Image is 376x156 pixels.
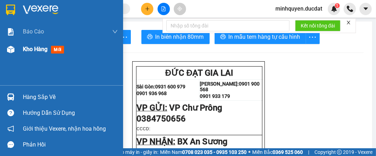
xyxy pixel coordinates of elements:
[160,148,247,156] span: Miền Nam
[155,84,186,89] strong: 0931 600 979
[200,93,230,99] strong: 0901 933 179
[165,68,234,78] span: ĐỨC ĐẠT GIA LAI
[137,84,155,89] strong: Sài Gòn:
[308,148,309,156] span: |
[5,46,35,56] span: VP GỬI:
[178,137,228,146] span: BX An Sương
[229,32,300,41] span: In mẫu tem hàng tự cấu hình
[155,32,204,41] span: In biên nhận 80mm
[6,5,15,15] img: logo-vxr
[337,150,342,155] span: copyright
[147,34,153,40] span: printer
[174,3,186,15] button: aim
[170,103,223,113] span: VP Chư Prông
[117,30,131,44] button: more
[220,34,226,40] span: printer
[41,34,76,41] strong: 0901 933 179
[363,6,369,12] span: caret-down
[335,3,340,8] sup: 1
[137,137,176,146] span: VP NHẬN:
[200,81,260,92] strong: 0901 900 568
[19,7,88,17] span: ĐỨC ĐẠT GIA LAI
[306,30,320,44] button: more
[295,20,340,31] button: Kết nối tổng đài
[41,20,85,26] strong: [PERSON_NAME]:
[7,141,14,148] span: message
[51,46,64,54] span: mới
[7,125,14,132] span: notification
[336,3,338,8] span: 1
[137,91,167,96] strong: 0901 936 968
[273,149,303,155] strong: 0369 525 060
[347,6,353,12] img: phone-icon
[5,20,26,26] strong: Sài Gòn:
[177,6,182,11] span: aim
[41,20,98,33] strong: 0901 900 568
[166,20,289,31] input: Nhập số tổng đài
[252,148,303,156] span: Miền Bắc
[5,34,39,41] strong: 0901 936 968
[7,93,14,101] img: warehouse-icon
[23,27,44,36] span: Báo cáo
[23,124,106,133] span: Giới thiệu Vexere, nhận hoa hồng
[23,139,118,150] div: Phản hồi
[215,30,306,44] button: printerIn mẫu tem hàng tự cấu hình
[200,81,239,87] strong: [PERSON_NAME]:
[117,33,130,42] span: more
[37,46,90,56] span: VP Chư Prông
[331,6,337,12] img: icon-new-feature
[346,20,351,25] span: close
[306,33,319,42] span: more
[145,6,150,11] span: plus
[301,22,335,30] span: Kết nối tổng đài
[137,114,186,124] span: 0384750656
[161,6,166,11] span: file-add
[158,3,170,15] button: file-add
[137,126,151,131] span: CCCD:
[359,3,372,15] button: caret-down
[141,30,210,44] button: printerIn biên nhận 80mm
[141,3,153,15] button: plus
[23,92,118,102] div: Hàng sắp về
[5,20,38,33] strong: 0931 600 979
[7,110,14,116] span: question-circle
[248,151,250,154] span: ⚪️
[270,4,328,13] span: minhquyen.ducdat
[182,149,247,155] strong: 0708 023 035 - 0935 103 250
[137,103,167,113] span: VP GỬI:
[23,108,118,118] div: Hướng dẫn sử dụng
[112,29,118,35] span: down
[23,46,47,52] span: Kho hàng
[7,28,14,36] img: solution-icon
[103,148,158,156] span: Cung cấp máy in - giấy in:
[7,46,14,53] img: warehouse-icon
